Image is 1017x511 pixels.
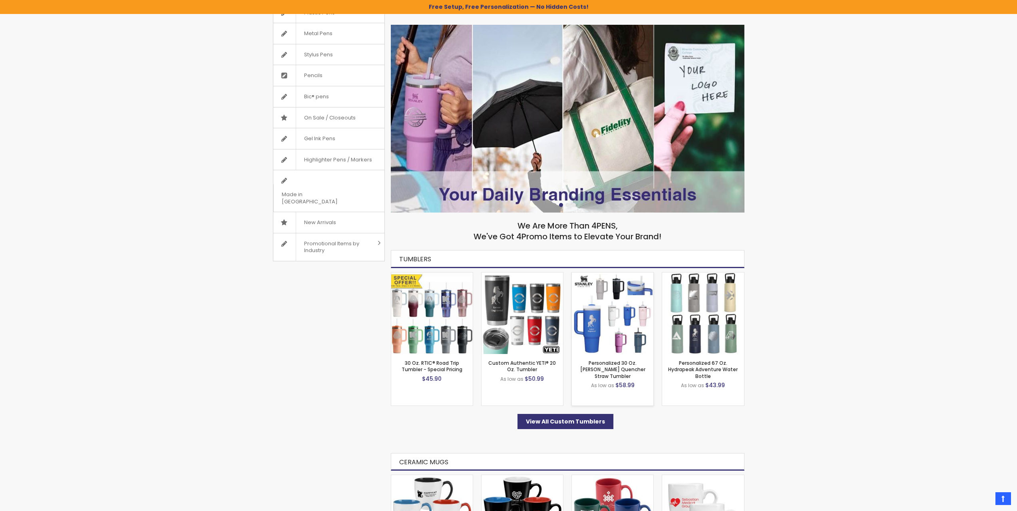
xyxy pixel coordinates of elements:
[273,107,384,128] a: On Sale / Closeouts
[273,65,384,86] a: Pencils
[488,360,556,373] a: Custom Authentic YETI® 20 Oz. Tumbler
[273,233,384,261] a: Promotional Items by Industry
[273,86,384,107] a: Bic® pens
[662,272,744,354] img: Personalized 67 Oz. Hydrapeak Adventure Water Bottle
[402,360,462,373] a: 30 Oz. RTIC® Road Trip Tumbler - Special Pricing
[273,170,384,212] a: Made in [GEOGRAPHIC_DATA]
[273,128,384,149] a: Gel Ink Pens
[572,475,653,481] a: 12 Oz Seattle Classic Color Ceramic Mug
[572,272,653,354] img: Personalized 30 Oz. Stanley Quencher Straw Tumbler
[580,360,645,379] a: Personalized 30 Oz. [PERSON_NAME] Quencher Straw Tumbler
[296,65,330,86] span: Pencils
[296,86,337,107] span: Bic® pens
[517,414,613,429] a: View All Custom Tumblers
[662,475,744,481] a: 14 Oz White Ceramic Bistro Mug
[273,44,384,65] a: Stylus Pens
[525,375,544,383] span: $50.99
[296,23,340,44] span: Metal Pens
[500,376,523,382] span: As low as
[526,418,605,426] span: View All Custom Tumblers
[296,149,380,170] span: Highlighter Pens / Markers
[572,272,653,279] a: Personalized 30 Oz. Stanley Quencher Straw Tumbler
[296,107,364,128] span: On Sale / Closeouts
[422,375,442,383] span: $45.90
[482,475,563,481] a: 12 Oz Two-Tone Ceramic Mug
[391,272,473,279] a: 30 Oz. RTIC® Road Trip Tumbler - Special Pricing
[391,250,744,268] h2: Tumblers
[273,212,384,233] a: New Arrivals
[273,149,384,170] a: Highlighter Pens / Markers
[296,44,341,65] span: Stylus Pens
[273,184,364,212] span: Made in [GEOGRAPHIC_DATA]
[273,23,384,44] a: Metal Pens
[296,212,344,233] span: New Arrivals
[615,381,635,389] span: $58.99
[995,492,1011,505] a: Top
[591,382,614,389] span: As low as
[391,272,473,354] img: 30 Oz. RTIC® Road Trip Tumbler - Special Pricing
[391,475,473,481] a: 16 Oz Two-Tone Ceramic Bistro Mug
[391,25,744,213] img: /
[681,382,704,389] span: As low as
[391,221,744,242] h2: We Are More Than 4PENS, We've Got 4Promo Items to Elevate Your Brand!
[296,233,375,261] span: Promotional Items by Industry
[296,128,343,149] span: Gel Ink Pens
[482,272,563,279] a: Custom Authentic YETI® 20 Oz. Tumbler
[668,360,738,379] a: Personalized 67 Oz. Hydrapeak Adventure Water Bottle
[662,272,744,279] a: Personalized 67 Oz. Hydrapeak Adventure Water Bottle
[705,381,725,389] span: $43.99
[482,272,563,354] img: Custom Authentic YETI® 20 Oz. Tumbler
[391,453,744,471] h2: Ceramic Mugs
